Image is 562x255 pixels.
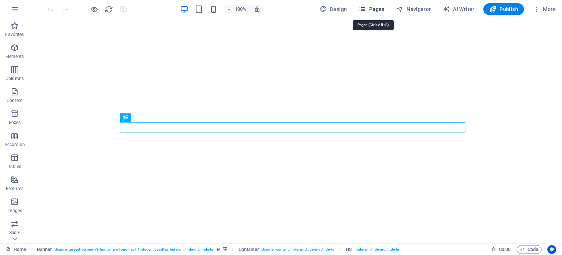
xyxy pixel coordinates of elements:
[5,76,24,81] p: Columns
[7,208,22,214] p: Images
[4,142,25,147] p: Accordion
[254,6,261,12] i: On resize automatically adjust zoom level to fit chosen device.
[223,247,227,251] i: This element contains a background
[224,5,250,14] button: 100%
[8,164,21,170] p: Tables
[499,245,510,254] span: 00 00
[547,245,556,254] button: Usercentrics
[491,245,511,254] h6: Session time
[320,6,347,13] span: Design
[6,245,26,254] a: Click to cancel selection. Double-click to open Pages
[235,5,247,14] h6: 100%
[317,3,350,15] button: Design
[483,3,524,15] button: Publish
[55,245,213,254] span: . banner .preset-banner-v3-home-hero-logo-nav-h1-slogan .parallax .hide-sm .hide-md .hide-lg
[90,5,98,14] button: Click here to leave preview mode and continue editing
[396,6,431,13] span: Navigator
[9,120,21,125] p: Boxes
[355,245,399,254] span: . hide-sm .hide-md .hide-lg
[6,186,23,192] p: Features
[530,3,559,15] button: More
[359,6,384,13] span: Pages
[37,245,400,254] nav: breadcrumb
[440,3,477,15] button: AI Writer
[517,245,542,254] button: Code
[239,245,259,254] span: Click to select. Double-click to edit
[7,98,23,103] p: Content
[105,5,113,14] i: Reload page
[533,6,556,13] span: More
[217,247,220,251] i: This element is a customizable preset
[5,32,24,37] p: Favorites
[504,247,505,252] span: :
[346,245,352,254] span: Click to select. Double-click to edit
[262,245,334,254] span: . banner-content .hide-sm .hide-md .hide-lg
[5,54,24,59] p: Elements
[393,3,434,15] button: Navigator
[356,3,387,15] button: Pages
[104,5,113,14] button: reload
[9,230,20,236] p: Slider
[443,6,475,13] span: AI Writer
[520,245,538,254] span: Code
[489,6,518,13] span: Publish
[37,245,52,254] span: Click to select. Double-click to edit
